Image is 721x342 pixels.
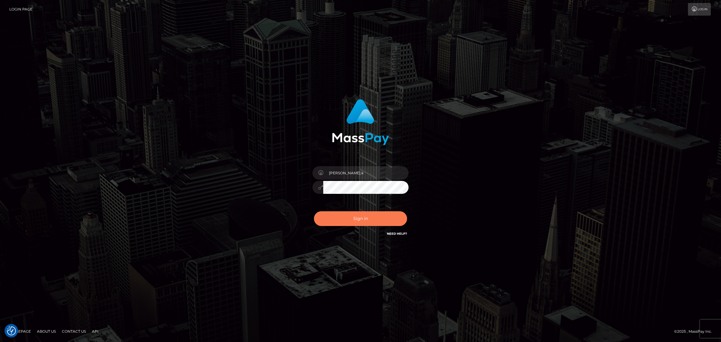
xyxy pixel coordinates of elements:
img: MassPay Login [332,99,389,145]
button: Sign in [314,211,407,226]
button: Consent Preferences [7,326,16,335]
a: About Us [35,327,58,336]
div: © 2025 , MassPay Inc. [674,328,716,335]
a: Need Help? [387,232,407,236]
a: Login Page [9,3,32,16]
img: Revisit consent button [7,326,16,335]
a: Login [688,3,711,16]
input: Username... [323,166,409,180]
a: Contact Us [59,327,88,336]
a: API [90,327,101,336]
a: Homepage [7,327,33,336]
